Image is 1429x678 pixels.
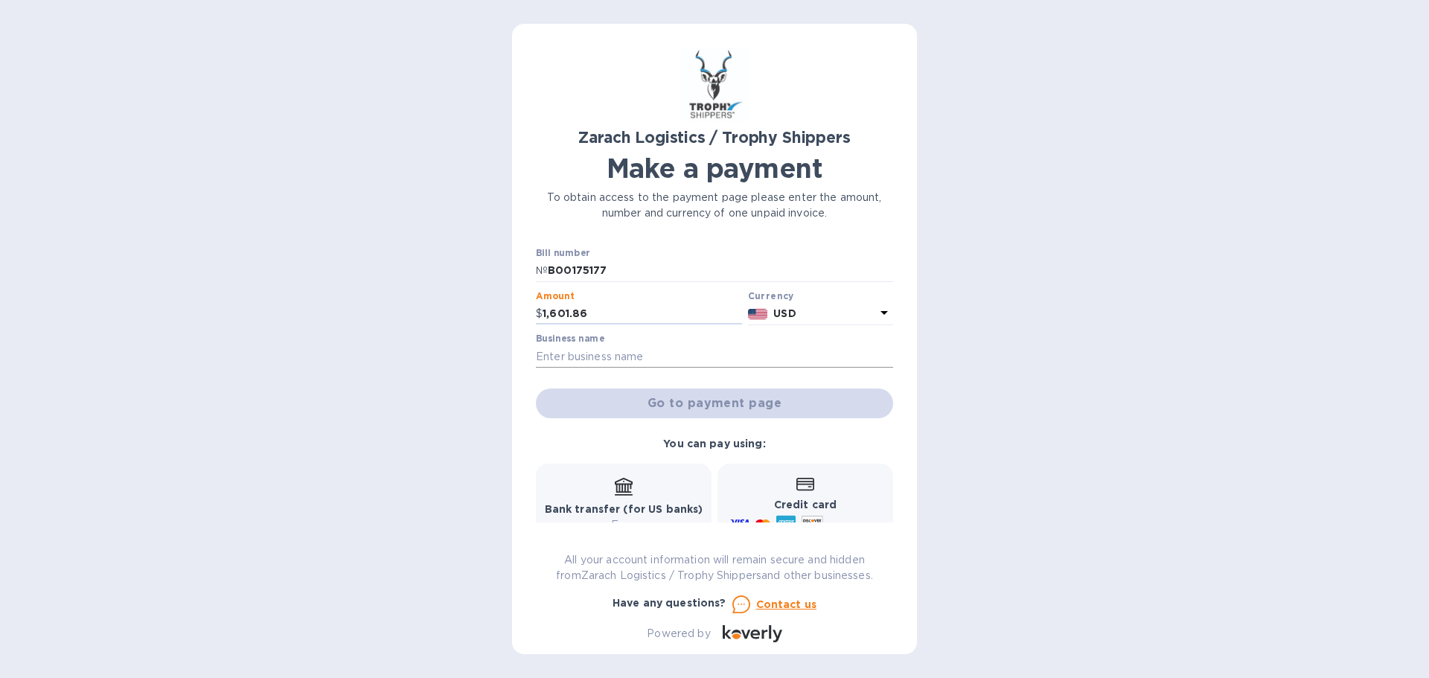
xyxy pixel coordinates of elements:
[748,309,768,319] img: USD
[578,128,850,147] b: Zarach Logistics / Trophy Shippers
[536,190,893,221] p: To obtain access to the payment page please enter the amount, number and currency of one unpaid i...
[536,249,589,258] label: Bill number
[536,292,574,301] label: Amount
[647,626,710,642] p: Powered by
[545,503,703,515] b: Bank transfer (for US banks)
[543,303,742,325] input: 0.00
[536,306,543,322] p: $
[613,597,726,609] b: Have any questions?
[536,552,893,583] p: All your account information will remain secure and hidden from Zarach Logistics / Trophy Shipper...
[536,335,604,344] label: Business name
[773,307,796,319] b: USD
[548,260,893,282] input: Enter bill number
[774,499,837,511] b: Credit card
[536,263,548,278] p: №
[545,517,703,533] p: Free
[829,519,883,531] span: and more...
[536,345,893,368] input: Enter business name
[756,598,817,610] u: Contact us
[536,153,893,184] h1: Make a payment
[748,290,794,301] b: Currency
[663,438,765,450] b: You can pay using:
